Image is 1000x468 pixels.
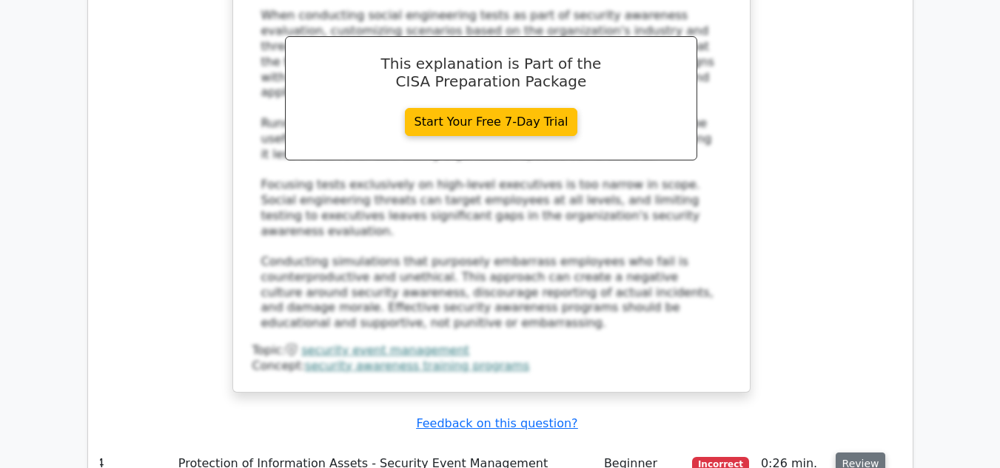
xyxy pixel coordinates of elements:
[301,343,469,357] a: security event management
[405,108,578,136] a: Start Your Free 7-Day Trial
[305,359,529,373] a: security awareness training programs
[252,343,731,359] div: Topic:
[252,359,731,374] div: Concept:
[261,8,722,331] div: When conducting social engineering tests as part of security awareness evaluation, customizing sc...
[416,416,577,430] a: Feedback on this question?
